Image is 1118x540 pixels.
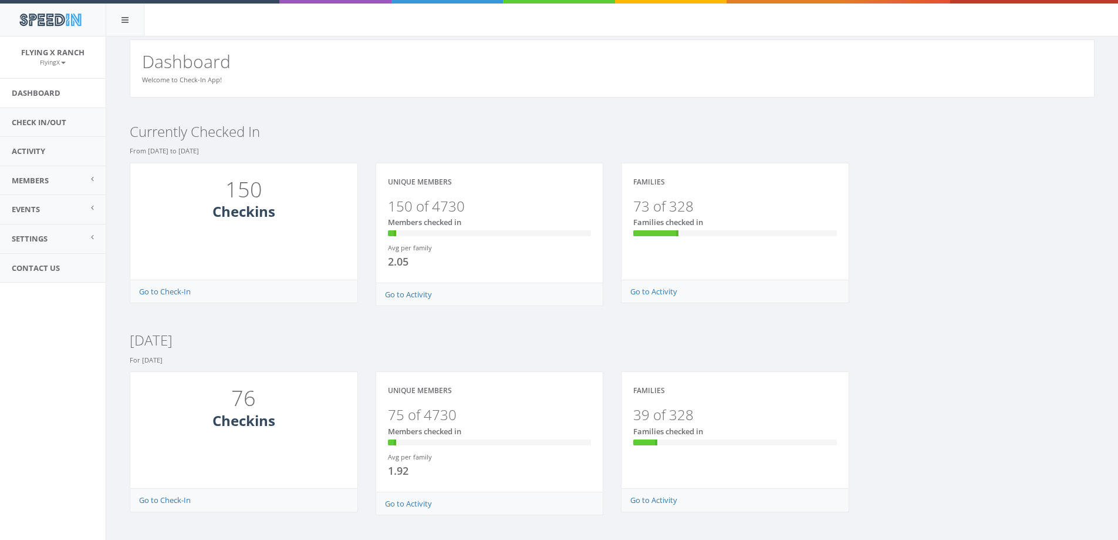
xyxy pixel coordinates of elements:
[388,465,481,477] h4: 1.92
[388,256,481,268] h4: 2.05
[40,58,66,66] small: FlyingX
[385,289,432,300] a: Go to Activity
[139,495,191,505] a: Go to Check-In
[388,217,461,227] span: Members checked in
[388,387,452,394] h4: Unique Members
[12,204,40,214] span: Events
[142,204,346,219] h3: Checkins
[385,498,432,509] a: Go to Activity
[388,452,432,461] small: Avg per family
[12,175,49,186] span: Members
[633,387,665,394] h4: Families
[130,355,163,364] small: For [DATE]
[13,9,87,31] img: speedin_logo.png
[388,426,461,437] span: Members checked in
[633,407,837,422] h3: 39 of 328
[388,243,432,252] small: Avg per family
[40,56,66,67] a: FlyingX
[388,199,592,214] h3: 150 of 4730
[630,495,677,505] a: Go to Activity
[145,178,343,202] h1: 150
[388,178,452,186] h4: Unique Members
[130,124,1095,139] h3: Currently Checked In
[21,47,85,58] span: Flying X Ranch
[145,387,343,410] h1: 76
[633,178,665,186] h4: Families
[142,52,1082,71] h2: Dashboard
[130,146,199,155] small: From [DATE] to [DATE]
[12,263,60,273] span: Contact Us
[139,286,191,297] a: Go to Check-In
[633,199,837,214] h3: 73 of 328
[630,286,677,297] a: Go to Activity
[633,426,703,437] span: Families checked in
[142,75,222,84] small: Welcome to Check-In App!
[130,333,1095,348] h3: [DATE]
[388,407,592,422] h3: 75 of 4730
[12,233,48,244] span: Settings
[142,413,346,428] h3: Checkins
[633,217,703,227] span: Families checked in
